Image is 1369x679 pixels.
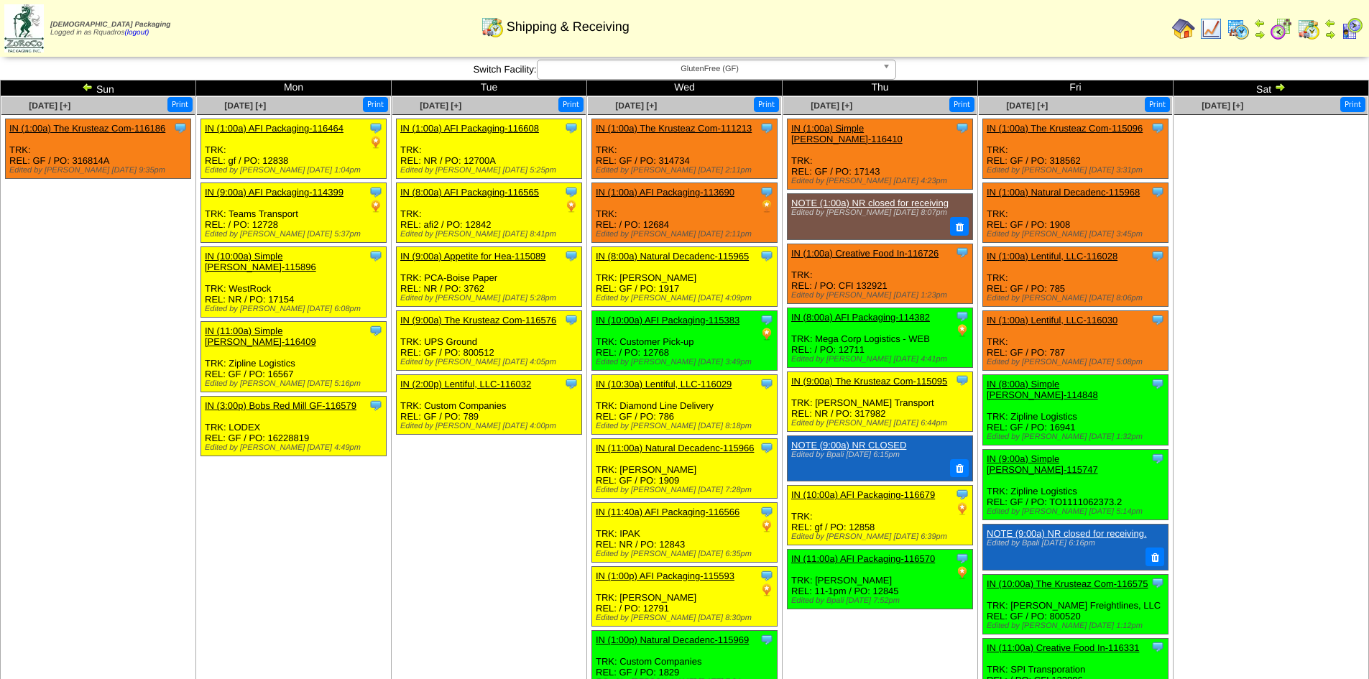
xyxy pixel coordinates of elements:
img: calendarprod.gif [1227,17,1250,40]
div: Edited by Bpali [DATE] 7:52pm [791,596,972,605]
a: (logout) [124,29,149,37]
div: TRK: REL: GF / PO: 787 [983,311,1169,371]
img: arrowleft.gif [1324,17,1336,29]
img: Tooltip [760,568,774,583]
div: Edited by [PERSON_NAME] [DATE] 4:09pm [596,294,777,302]
div: TRK: Zipline Logistics REL: GF / PO: 16567 [201,322,387,392]
div: Edited by [PERSON_NAME] [DATE] 4:49pm [205,443,386,452]
button: Delete Note [950,217,969,236]
img: Tooltip [1151,121,1165,135]
div: TRK: REL: / PO: CFI 132921 [788,244,973,303]
img: Tooltip [955,121,969,135]
img: Tooltip [955,309,969,323]
img: Tooltip [1151,451,1165,466]
div: Edited by [PERSON_NAME] [DATE] 6:44pm [791,419,972,428]
img: PO [369,199,383,213]
img: Tooltip [955,487,969,502]
a: IN (8:00a) Natural Decadenc-115965 [596,251,749,262]
img: calendarcustomer.gif [1340,17,1363,40]
span: GlutenFree (GF) [543,60,877,78]
td: Thu [783,80,978,96]
a: IN (11:00a) Creative Food In-116331 [987,642,1139,653]
span: Shipping & Receiving [507,19,630,34]
img: arrowright.gif [1324,29,1336,40]
img: Tooltip [369,185,383,199]
img: Tooltip [955,373,969,387]
span: [DEMOGRAPHIC_DATA] Packaging [50,21,170,29]
a: IN (1:00p) AFI Packaging-115593 [596,571,734,581]
div: TRK: [PERSON_NAME] REL: GF / PO: 1909 [592,439,778,499]
img: Tooltip [760,440,774,455]
img: arrowright.gif [1274,81,1286,93]
div: TRK: Customer Pick-up REL: / PO: 12768 [592,311,778,371]
span: [DATE] [+] [615,101,657,111]
div: TRK: REL: GF / PO: 1908 [983,183,1169,243]
img: Tooltip [173,121,188,135]
a: IN (8:00a) AFI Packaging-114382 [791,312,930,323]
img: Tooltip [369,249,383,263]
a: IN (1:00a) The Krusteaz Com-115096 [987,123,1143,134]
div: Edited by [PERSON_NAME] [DATE] 4:41pm [791,355,972,364]
a: IN (10:00a) Simple [PERSON_NAME]-115896 [205,251,316,272]
div: TRK: [PERSON_NAME] REL: GF / PO: 1917 [592,247,778,307]
span: [DATE] [+] [1202,101,1243,111]
a: IN (1:00a) AFI Packaging-116608 [400,123,539,134]
div: Edited by [PERSON_NAME] [DATE] 1:32pm [987,433,1168,441]
img: Tooltip [760,249,774,263]
div: Edited by [PERSON_NAME] [DATE] 4:05pm [400,358,581,366]
a: NOTE (9:00a) NR closed for receiving. [987,528,1147,539]
a: IN (9:00a) The Krusteaz Com-115095 [791,376,947,387]
div: TRK: LODEX REL: GF / PO: 16228819 [201,397,387,456]
div: TRK: REL: / PO: 12684 [592,183,778,243]
a: IN (1:00a) The Krusteaz Com-116186 [9,123,165,134]
div: TRK: REL: GF / PO: 316814A [6,119,191,179]
div: Edited by [PERSON_NAME] [DATE] 4:23pm [791,177,972,185]
img: Tooltip [564,313,579,327]
div: TRK: [PERSON_NAME] REL: / PO: 12791 [592,567,778,627]
button: Print [1340,97,1365,112]
div: TRK: UPS Ground REL: GF / PO: 800512 [397,311,582,371]
a: [DATE] [+] [420,101,461,111]
img: Tooltip [760,504,774,519]
img: Tooltip [760,377,774,391]
td: Fri [978,80,1174,96]
div: TRK: [PERSON_NAME] Transport REL: NR / PO: 317982 [788,371,973,431]
div: TRK: Teams Transport REL: / PO: 12728 [201,183,387,243]
button: Print [363,97,388,112]
img: PO [760,519,774,533]
div: Edited by [PERSON_NAME] [DATE] 4:00pm [400,422,581,430]
a: [DATE] [+] [29,101,70,111]
img: arrowright.gif [1254,29,1266,40]
img: Tooltip [564,185,579,199]
a: IN (11:00a) Natural Decadenc-115966 [596,443,754,453]
a: IN (10:00a) AFI Packaging-115383 [596,315,739,325]
div: Edited by [PERSON_NAME] [DATE] 6:35pm [596,550,777,558]
div: Edited by [PERSON_NAME] [DATE] 8:30pm [596,614,777,622]
div: Edited by Bpali [DATE] 6:15pm [791,451,965,459]
a: IN (9:00a) AFI Packaging-114399 [205,187,344,198]
a: IN (1:00a) Natural Decadenc-115968 [987,187,1140,198]
img: Tooltip [369,323,383,338]
a: [DATE] [+] [811,101,852,111]
a: IN (2:00p) Lentiful, LLC-116032 [400,379,531,389]
td: Tue [392,80,587,96]
img: calendarblend.gif [1270,17,1293,40]
div: Edited by [PERSON_NAME] [DATE] 9:35pm [9,166,190,175]
td: Mon [196,80,392,96]
a: IN (1:00a) Lentiful, LLC-116030 [987,315,1117,325]
a: IN (9:00a) Appetite for Hea-115089 [400,251,545,262]
button: Print [167,97,193,112]
div: TRK: REL: GF / PO: 785 [983,247,1169,307]
div: Edited by [PERSON_NAME] [DATE] 5:08pm [987,358,1168,366]
div: Edited by [PERSON_NAME] [DATE] 7:28pm [596,486,777,494]
div: TRK: [PERSON_NAME] Freightlines, LLC REL: GF / PO: 800520 [983,574,1169,634]
img: Tooltip [564,377,579,391]
a: IN (10:00a) AFI Packaging-116679 [791,489,935,500]
div: TRK: Zipline Logistics REL: GF / PO: TO1111062373.2 [983,450,1169,520]
button: Print [558,97,584,112]
img: Tooltip [1151,313,1165,327]
img: calendarinout.gif [1297,17,1320,40]
td: Sat [1174,80,1369,96]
